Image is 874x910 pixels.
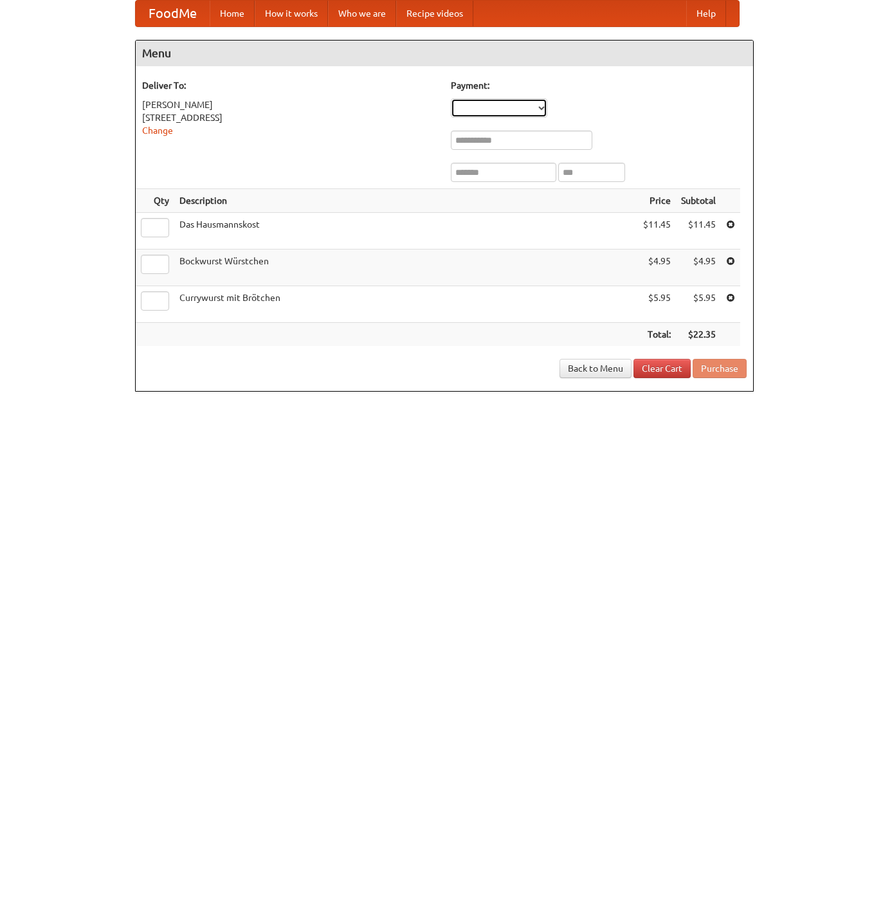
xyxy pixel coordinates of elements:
[638,213,676,250] td: $11.45
[693,359,747,378] button: Purchase
[638,286,676,323] td: $5.95
[210,1,255,26] a: Home
[174,286,638,323] td: Currywurst mit Brötchen
[676,189,721,213] th: Subtotal
[142,98,438,111] div: [PERSON_NAME]
[142,111,438,124] div: [STREET_ADDRESS]
[638,323,676,347] th: Total:
[451,79,747,92] h5: Payment:
[142,125,173,136] a: Change
[142,79,438,92] h5: Deliver To:
[136,41,753,66] h4: Menu
[676,286,721,323] td: $5.95
[255,1,328,26] a: How it works
[560,359,632,378] a: Back to Menu
[136,1,210,26] a: FoodMe
[328,1,396,26] a: Who we are
[136,189,174,213] th: Qty
[174,213,638,250] td: Das Hausmannskost
[174,250,638,286] td: Bockwurst Würstchen
[638,250,676,286] td: $4.95
[638,189,676,213] th: Price
[676,213,721,250] td: $11.45
[396,1,473,26] a: Recipe videos
[686,1,726,26] a: Help
[633,359,691,378] a: Clear Cart
[676,250,721,286] td: $4.95
[174,189,638,213] th: Description
[676,323,721,347] th: $22.35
